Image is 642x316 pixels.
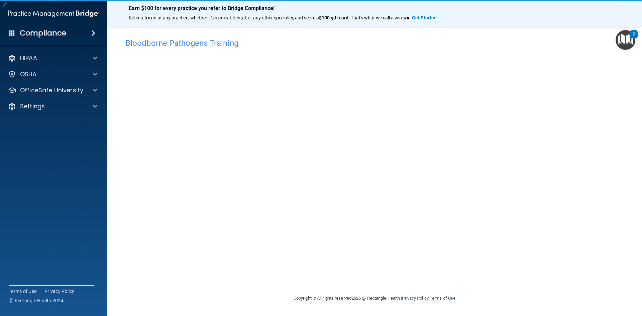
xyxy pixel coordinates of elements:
a: OSHA [8,70,97,78]
a: Get Started [412,15,438,20]
div: 2 [633,34,635,43]
a: Terms of Use [430,296,455,301]
p: Settings [20,102,45,110]
span: Ⓒ Rectangle Health 2024 [9,297,64,304]
a: OfficeSafe University [8,86,97,94]
a: Terms of Use [9,288,36,295]
span: Refer a friend at any practice, whether it's medical, dental, or any other speciality, and score a [129,15,319,20]
a: Privacy Policy [44,288,75,295]
button: Open Resource Center, 2 new notifications [616,30,635,50]
div: Copyright © All rights reserved 2025 @ Rectangle Health | | [252,288,497,309]
a: HIPAA [8,54,97,62]
a: Privacy Policy [402,296,428,301]
h4: Bloodborne Pathogens Training [125,39,624,47]
iframe: bbp [125,51,624,257]
strong: Get Started [412,15,437,20]
p: OSHA [20,70,37,78]
a: Settings [8,102,97,110]
h4: Compliance [20,28,66,38]
img: PMB logo [8,7,99,20]
strong: $100 gift card [319,15,348,20]
p: HIPAA [20,54,37,62]
p: Earn $100 for every practice you refer to Bridge Compliance! [129,5,620,11]
span: ! That's what we call a win-win. [348,15,412,20]
p: OfficeSafe University [20,86,83,94]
